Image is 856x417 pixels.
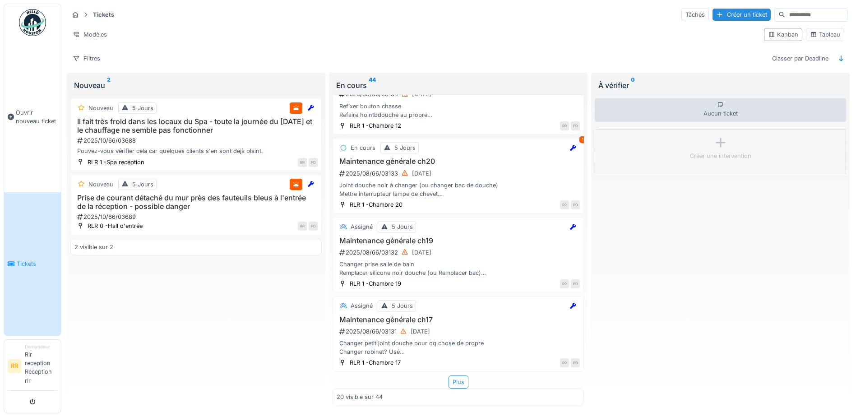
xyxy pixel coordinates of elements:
[713,9,771,21] div: Créer un ticket
[107,80,111,91] sup: 2
[350,358,401,367] div: RLR 1 -Chambre 17
[351,222,373,231] div: Assigné
[69,52,104,65] div: Filtres
[768,30,798,39] div: Kanban
[560,279,569,288] div: RR
[337,102,580,119] div: Refixer bouton chasse Refaire hointbdouche au propre Changer prise sdb Resserrer bras lampe de bu...
[598,80,842,91] div: À vérifier
[631,80,635,91] sup: 0
[76,213,318,221] div: 2025/10/66/03689
[690,152,751,160] div: Créer une intervention
[392,222,413,231] div: 5 Jours
[76,136,318,145] div: 2025/10/66/03688
[369,80,376,91] sup: 44
[337,315,580,324] h3: Maintenance générale ch17
[350,200,403,209] div: RLR 1 -Chambre 20
[69,28,111,41] div: Modèles
[560,200,569,209] div: RR
[309,222,318,231] div: PD
[74,80,318,91] div: Nouveau
[4,41,61,192] a: Ouvrir nouveau ticket
[74,147,318,155] div: Pouvez-vous vérifier cela car quelques clients s'en sont déjà plaint.
[351,301,373,310] div: Assigné
[350,279,401,288] div: RLR 1 -Chambre 19
[8,359,21,373] li: RR
[298,222,307,231] div: RR
[560,121,569,130] div: RR
[337,157,580,166] h3: Maintenance générale ch20
[25,343,57,350] div: Demandeur
[412,248,431,257] div: [DATE]
[337,260,580,277] div: Changer prise salle de bain Remplacer silicone noir douche (ou Remplacer bac) Racheter bouchon la...
[88,180,113,189] div: Nouveau
[74,117,318,134] h3: Il fait très froid dans les locaux du Spa - toute la journée du [DATE] et le chauffage ne semble ...
[337,392,383,401] div: 20 visible sur 44
[412,169,431,178] div: [DATE]
[595,98,846,122] div: Aucun ticket
[16,108,57,125] span: Ouvrir nouveau ticket
[338,247,580,258] div: 2025/08/66/03132
[132,180,153,189] div: 5 Jours
[25,343,57,389] li: Rlr reception Reception rlr
[132,104,153,112] div: 5 Jours
[337,236,580,245] h3: Maintenance générale ch19
[810,30,840,39] div: Tableau
[392,301,413,310] div: 5 Jours
[88,222,143,230] div: RLR 0 -Hall d'entrée
[579,136,586,143] div: 1
[560,358,569,367] div: RR
[17,259,57,268] span: Tickets
[74,194,318,211] h3: Prise de courant détaché du mur près des fauteuils bleus à l'entrée de la réception - possible da...
[89,10,118,19] strong: Tickets
[309,158,318,167] div: PD
[337,339,580,356] div: Changer petit joint douche pour qq chose de propre Changer robinet? Usé Remplacer prise salle de ...
[681,8,709,21] div: Tâches
[298,158,307,167] div: RR
[88,104,113,112] div: Nouveau
[338,326,580,337] div: 2025/08/66/03131
[449,375,468,389] div: Plus
[351,144,375,152] div: En cours
[571,121,580,130] div: PD
[411,327,430,336] div: [DATE]
[74,243,113,251] div: 2 visible sur 2
[338,88,580,100] div: 2025/08/66/03134
[394,144,416,152] div: 5 Jours
[768,52,833,65] div: Classer par Deadline
[88,158,144,167] div: RLR 1 -Spa reception
[412,90,431,98] div: [DATE]
[350,121,401,130] div: RLR 1 -Chambre 12
[338,168,580,179] div: 2025/08/66/03133
[4,192,61,335] a: Tickets
[571,279,580,288] div: PD
[571,200,580,209] div: PD
[8,343,57,391] a: RR DemandeurRlr reception Reception rlr
[571,358,580,367] div: PD
[337,181,580,198] div: Joint douche noir à changer (ou changer bac de douche) Mettre interrupteur lampe de chevet Mettre...
[19,9,46,36] img: Badge_color-CXgf-gQk.svg
[336,80,580,91] div: En cours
